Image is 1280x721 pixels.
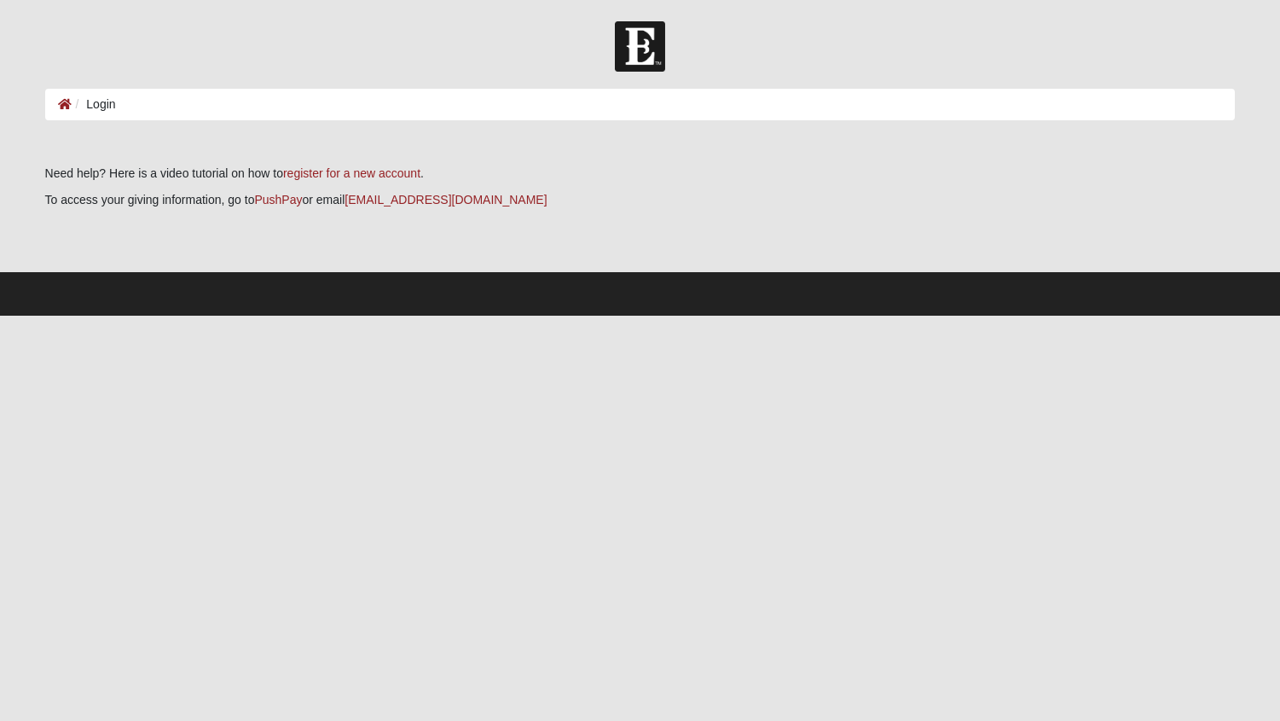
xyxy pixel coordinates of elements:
li: Login [72,96,116,113]
a: register for a new account [283,166,420,180]
p: To access your giving information, go to or email [45,191,1236,209]
img: Church of Eleven22 Logo [615,21,665,72]
a: [EMAIL_ADDRESS][DOMAIN_NAME] [345,193,547,206]
p: Need help? Here is a video tutorial on how to . [45,165,1236,183]
a: PushPay [254,193,302,206]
